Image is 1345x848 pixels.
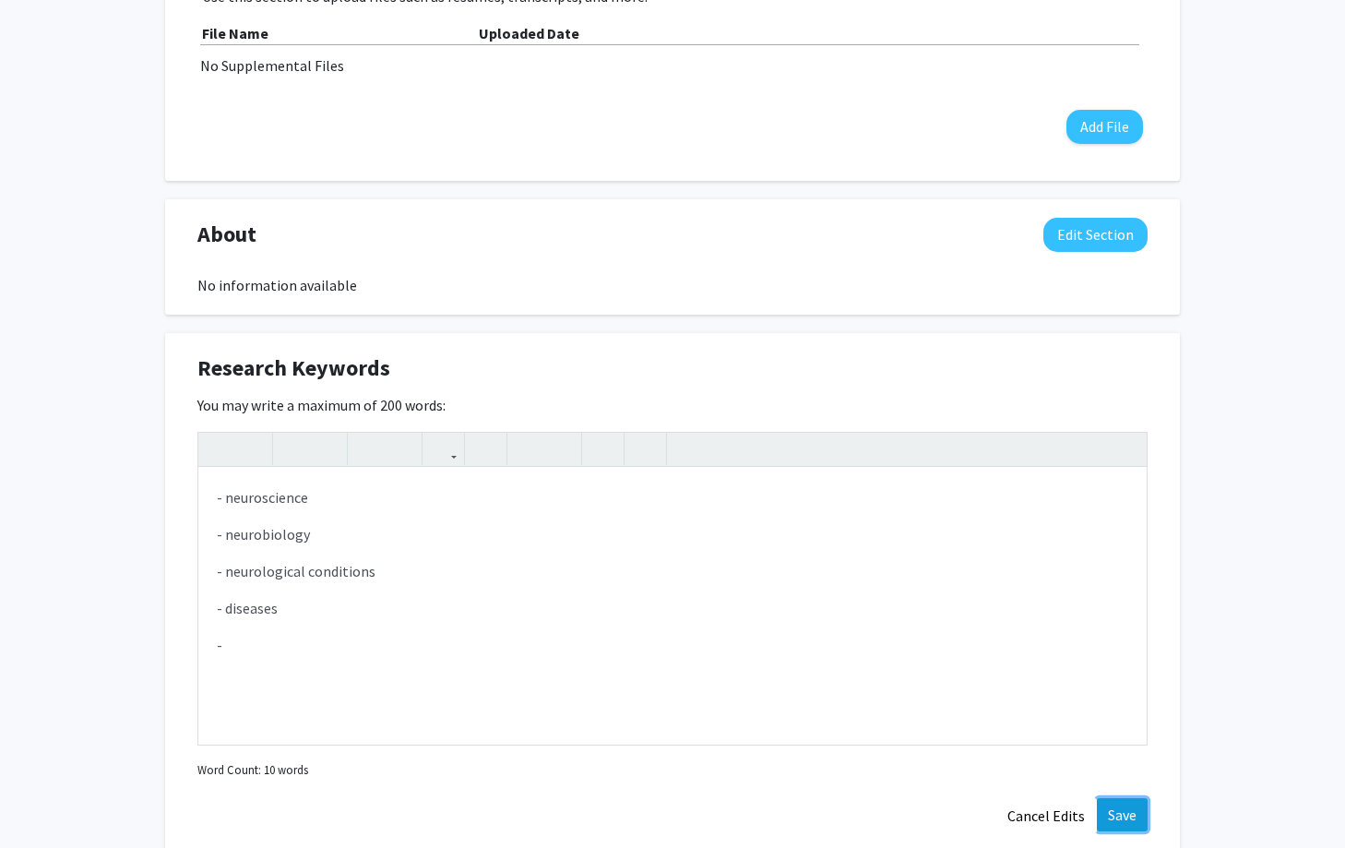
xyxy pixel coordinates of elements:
[512,433,544,465] button: Unordered list
[1043,218,1148,252] button: Edit About
[427,433,459,465] button: Link
[14,765,78,834] iframe: Chat
[470,433,502,465] button: Insert Image
[235,433,268,465] button: Redo (Ctrl + Y)
[1110,433,1142,465] button: Fullscreen
[197,394,446,416] label: You may write a maximum of 200 words:
[1097,798,1148,831] button: Save
[197,274,1148,296] div: No information available
[198,468,1147,745] div: Note to users with screen readers: Please deactivate our accessibility plugin for this page as it...
[1066,110,1143,144] button: Add File
[310,433,342,465] button: Emphasis (Ctrl + I)
[217,597,1128,619] p: - diseases
[385,433,417,465] button: Subscript
[278,433,310,465] button: Strong (Ctrl + B)
[217,560,1128,582] p: - neurological conditions
[629,433,661,465] button: Insert horizontal rule
[217,634,1128,656] p: -
[197,352,390,385] span: Research Keywords
[217,486,1128,508] p: - neuroscience
[203,433,235,465] button: Undo (Ctrl + Z)
[217,523,1128,545] p: - neurobiology
[352,433,385,465] button: Superscript
[995,798,1097,833] button: Cancel Edits
[587,433,619,465] button: Remove format
[479,24,579,42] b: Uploaded Date
[200,54,1145,77] div: No Supplemental Files
[197,761,308,779] small: Word Count: 10 words
[197,218,256,251] span: About
[544,433,577,465] button: Ordered list
[202,24,268,42] b: File Name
